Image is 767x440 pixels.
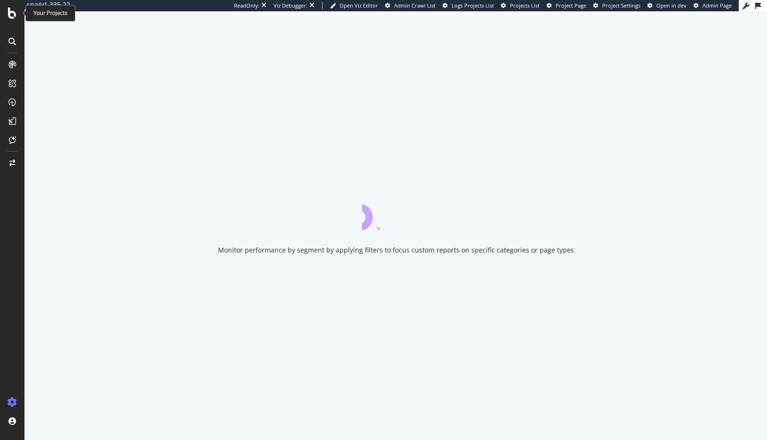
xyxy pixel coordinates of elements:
span: Open in dev [656,2,686,9]
span: Logs Projects List [452,2,494,9]
span: Project Page [556,2,586,9]
a: Project Settings [593,2,640,9]
span: Admin Crawl List [394,2,436,9]
span: Project Settings [602,2,640,9]
div: ReadOnly: [234,2,259,9]
span: Projects List [510,2,540,9]
a: Admin Crawl List [385,2,436,9]
a: Open Viz Editor [330,2,378,9]
a: Logs Projects List [443,2,494,9]
div: animation [362,196,430,230]
span: Open Viz Editor [339,2,378,9]
a: Admin Page [694,2,732,9]
a: Open in dev [647,2,686,9]
div: Monitor performance by segment by applying filters to focus custom reports on specific categories... [218,245,574,255]
a: Projects List [501,2,540,9]
div: Viz Debugger: [274,2,307,9]
a: Project Page [547,2,586,9]
span: Admin Page [702,2,732,9]
div: Your Projects [33,9,67,17]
